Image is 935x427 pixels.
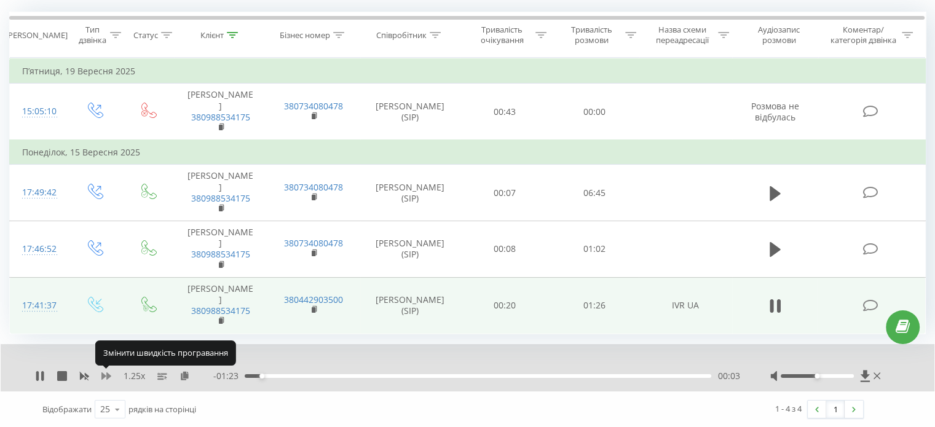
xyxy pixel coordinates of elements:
[284,100,343,112] a: 380734080478
[471,25,533,45] div: Тривалість очікування
[561,25,622,45] div: Тривалість розмови
[639,277,732,334] td: IVR UA
[460,165,550,221] td: 00:07
[284,294,343,305] a: 380442903500
[376,30,427,41] div: Співробітник
[191,192,250,204] a: 380988534175
[174,165,267,221] td: [PERSON_NAME]
[22,100,55,123] div: 15:05:10
[284,237,343,249] a: 380734080478
[826,401,845,418] a: 1
[191,305,250,316] a: 380988534175
[200,30,224,41] div: Клієнт
[815,374,819,378] div: Accessibility label
[775,402,802,415] div: 1 - 4 з 4
[550,277,639,334] td: 01:26
[133,30,158,41] div: Статус
[827,25,899,45] div: Коментар/категорія дзвінка
[360,221,460,278] td: [PERSON_NAME] (SIP)
[174,84,267,140] td: [PERSON_NAME]
[550,221,639,278] td: 01:02
[191,111,250,123] a: 380988534175
[213,370,245,382] span: - 01:23
[280,30,330,41] div: Бізнес номер
[360,84,460,140] td: [PERSON_NAME] (SIP)
[360,165,460,221] td: [PERSON_NAME] (SIP)
[128,404,196,415] span: рядків на сторінці
[100,403,110,415] div: 25
[717,370,740,382] span: 00:03
[460,84,550,140] td: 00:43
[10,59,926,84] td: П’ятниця, 19 Вересня 2025
[22,181,55,205] div: 17:49:42
[77,25,106,45] div: Тип дзвінка
[751,100,799,123] span: Розмова не відбулась
[191,248,250,260] a: 380988534175
[360,277,460,334] td: [PERSON_NAME] (SIP)
[460,221,550,278] td: 00:08
[10,140,926,165] td: Понеділок, 15 Вересня 2025
[284,181,343,193] a: 380734080478
[650,25,715,45] div: Назва схеми переадресації
[124,370,145,382] span: 1.25 x
[259,374,264,378] div: Accessibility label
[174,221,267,278] td: [PERSON_NAME]
[743,25,815,45] div: Аудіозапис розмови
[22,294,55,318] div: 17:41:37
[174,277,267,334] td: [PERSON_NAME]
[460,277,550,334] td: 00:20
[95,340,236,365] div: Змінити швидкість програвання
[550,84,639,140] td: 00:00
[42,404,92,415] span: Відображати
[550,165,639,221] td: 06:45
[6,30,68,41] div: [PERSON_NAME]
[22,237,55,261] div: 17:46:52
